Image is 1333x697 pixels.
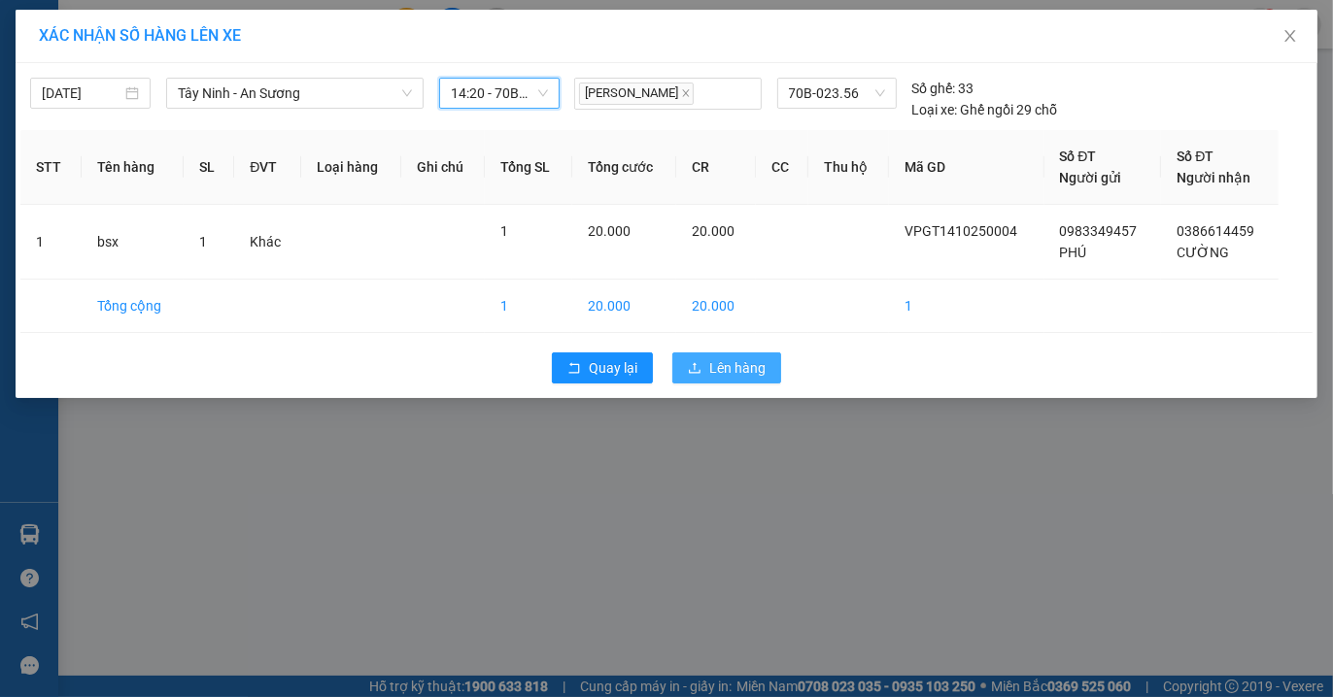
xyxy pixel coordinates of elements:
span: close [681,88,691,98]
td: 1 [485,280,572,333]
th: Thu hộ [808,130,889,205]
button: Close [1263,10,1317,64]
span: XÁC NHẬN SỐ HÀNG LÊN XE [39,26,241,45]
th: Tổng cước [572,130,676,205]
span: 1 [199,234,207,249]
input: 14/10/2025 [42,83,121,104]
span: Hotline: 19001152 [154,86,238,98]
span: 20.000 [692,223,735,239]
span: 20.000 [588,223,631,239]
span: 70B-023.56 [789,79,885,108]
span: down [401,87,413,99]
span: Người nhận [1177,170,1250,185]
span: 14:20 - 70B-023.56 [451,79,548,108]
span: PHÚ [1060,245,1087,260]
td: 1 [889,280,1044,333]
span: rollback [567,361,581,377]
td: Tổng cộng [82,280,185,333]
button: rollbackQuay lại [552,352,653,383]
th: Ghi chú [401,130,485,205]
span: ----------------------------------------- [52,105,238,120]
span: Số ghế: [912,78,956,99]
td: 1 [20,205,82,280]
td: Khác [234,205,301,280]
span: Lên hàng [709,357,766,379]
span: Quay lại [589,357,637,379]
div: 33 [912,78,974,99]
div: Ghế ngồi 29 chỗ [912,99,1058,120]
span: Tây Ninh - An Sương [178,79,412,108]
th: CC [756,130,808,205]
span: Bến xe [GEOGRAPHIC_DATA] [154,31,261,55]
span: VPGT1410250004 [97,123,204,138]
th: Tên hàng [82,130,185,205]
span: [PERSON_NAME] [579,83,694,105]
td: 20.000 [676,280,756,333]
th: Tổng SL [485,130,572,205]
span: upload [688,361,701,377]
th: CR [676,130,756,205]
span: 01 Võ Văn Truyện, KP.1, Phường 2 [154,58,267,83]
th: ĐVT [234,130,301,205]
th: STT [20,130,82,205]
th: SL [184,130,234,205]
button: uploadLên hàng [672,352,781,383]
th: Loại hàng [301,130,401,205]
td: bsx [82,205,185,280]
span: Số ĐT [1177,149,1213,164]
td: 20.000 [572,280,676,333]
span: [PERSON_NAME]: [6,125,204,137]
span: Người gửi [1060,170,1122,185]
span: close [1282,28,1298,44]
strong: ĐỒNG PHƯỚC [154,11,266,27]
span: 14:20:28 [DATE] [43,141,119,152]
span: 0983349457 [1060,223,1138,239]
span: Số ĐT [1060,149,1097,164]
span: In ngày: [6,141,119,152]
span: CƯỜNG [1177,245,1229,260]
span: VPGT1410250004 [905,223,1017,239]
img: logo [7,12,93,97]
span: 1 [500,223,508,239]
span: 0386614459 [1177,223,1254,239]
span: Loại xe: [912,99,958,120]
th: Mã GD [889,130,1044,205]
